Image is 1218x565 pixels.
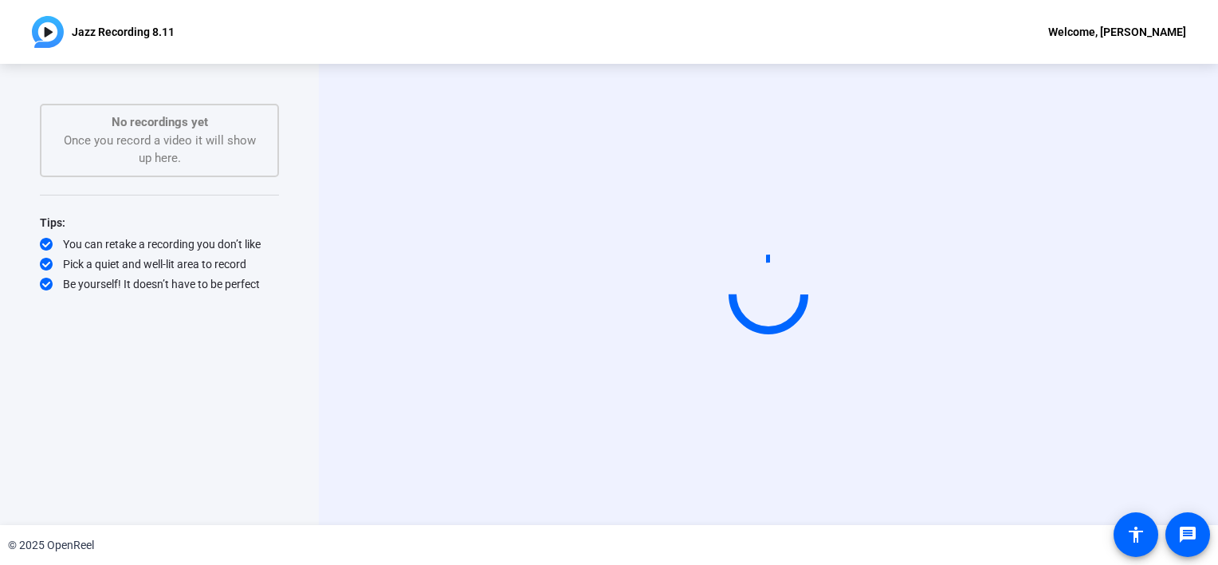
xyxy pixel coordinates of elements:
[72,22,175,41] p: Jazz Recording 8.11
[1126,525,1145,544] mat-icon: accessibility
[8,537,94,554] div: © 2025 OpenReel
[32,16,64,48] img: OpenReel logo
[57,113,261,168] div: Once you record a video it will show up here.
[57,113,261,132] p: No recordings yet
[40,276,279,292] div: Be yourself! It doesn’t have to be perfect
[40,256,279,272] div: Pick a quiet and well-lit area to record
[1048,22,1186,41] div: Welcome, [PERSON_NAME]
[40,236,279,252] div: You can retake a recording you don’t like
[1178,525,1197,544] mat-icon: message
[40,213,279,232] div: Tips:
